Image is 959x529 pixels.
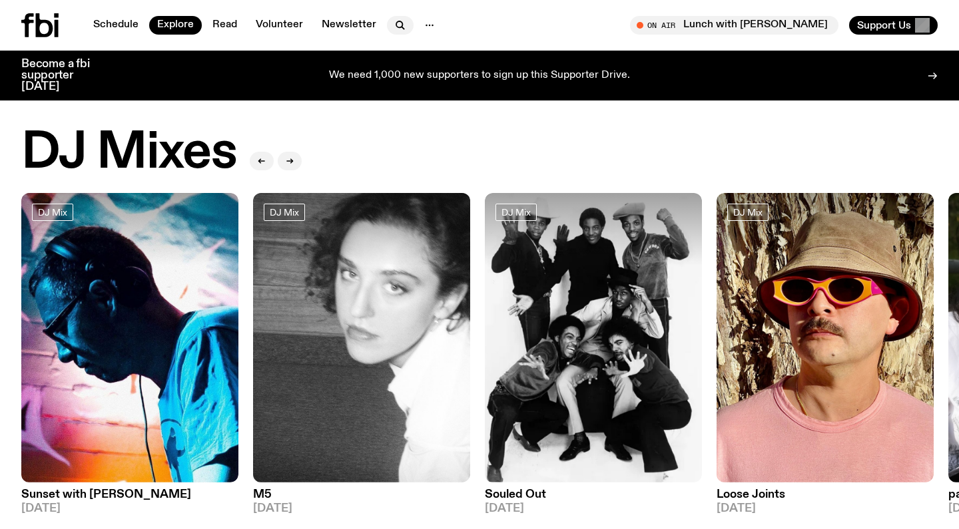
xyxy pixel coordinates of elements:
a: DJ Mix [264,204,305,221]
img: Simon Caldwell stands side on, looking downwards. He has headphones on. Behind him is a brightly ... [21,193,238,482]
span: DJ Mix [38,207,67,217]
h3: Sunset with [PERSON_NAME] [21,489,238,500]
h3: M5 [253,489,470,500]
a: Souled Out[DATE] [485,482,702,514]
span: Support Us [857,19,911,31]
h3: Become a fbi supporter [DATE] [21,59,107,92]
img: A black and white photo of Lilly wearing a white blouse and looking up at the camera. [253,193,470,482]
span: DJ Mix [270,207,299,217]
p: We need 1,000 new supporters to sign up this Supporter Drive. [329,70,630,82]
a: M5[DATE] [253,482,470,514]
a: DJ Mix [495,204,537,221]
button: On AirLunch with [PERSON_NAME] [630,16,838,35]
span: [DATE] [717,503,934,514]
h3: Souled Out [485,489,702,500]
a: Explore [149,16,202,35]
button: Support Us [849,16,938,35]
span: [DATE] [21,503,238,514]
h3: Loose Joints [717,489,934,500]
span: DJ Mix [501,207,531,217]
a: Schedule [85,16,147,35]
a: DJ Mix [32,204,73,221]
a: Newsletter [314,16,384,35]
img: Tyson stands in front of a paperbark tree wearing orange sunglasses, a suede bucket hat and a pin... [717,193,934,482]
a: Read [204,16,245,35]
span: DJ Mix [733,207,763,217]
h2: DJ Mixes [21,128,236,178]
span: [DATE] [485,503,702,514]
a: Loose Joints[DATE] [717,482,934,514]
span: [DATE] [253,503,470,514]
a: Volunteer [248,16,311,35]
a: Sunset with [PERSON_NAME][DATE] [21,482,238,514]
a: DJ Mix [727,204,769,221]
